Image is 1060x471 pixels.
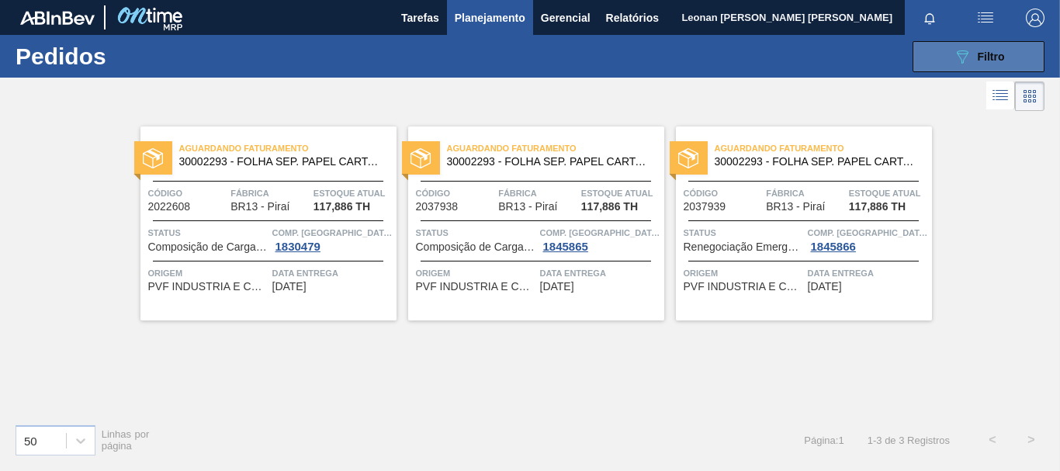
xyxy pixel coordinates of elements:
[808,225,928,253] a: Comp. [GEOGRAPHIC_DATA]1845866
[272,281,307,293] span: 08/10/2025
[540,265,660,281] span: Data entrega
[410,148,431,168] img: status
[684,241,804,253] span: Renegociação Emergencial de Pedido Recusada
[849,185,928,201] span: Estoque atual
[313,201,370,213] span: 117,886 TH
[606,9,659,27] span: Relatórios
[416,225,536,241] span: Status
[230,185,310,201] span: Fábrica
[16,47,233,65] h1: Pedidos
[684,225,804,241] span: Status
[129,126,397,320] a: statusAguardando Faturamento30002293 - FOLHA SEP. PAPEL CARTAO 1200x1000M 350gCódigo2022608Fábric...
[684,201,726,213] span: 2037939
[540,225,660,253] a: Comp. [GEOGRAPHIC_DATA]1845865
[143,148,163,168] img: status
[581,185,660,201] span: Estoque atual
[416,281,536,293] span: PVF INDUSTRIA E COMERCIO DE PAPEL - IVAÍ
[913,41,1044,72] button: Filtro
[272,241,324,253] div: 1830479
[973,421,1012,459] button: <
[581,201,638,213] span: 117,886 TH
[1015,81,1044,111] div: Visão em Cards
[715,140,932,156] span: Aguardando Faturamento
[986,81,1015,111] div: Visão em Lista
[808,265,928,281] span: Data entrega
[766,201,825,213] span: BR13 - Piraí
[684,265,804,281] span: Origem
[804,435,843,446] span: Página : 1
[148,265,268,281] span: Origem
[447,140,664,156] span: Aguardando Faturamento
[808,225,928,241] span: Comp. Carga
[416,241,536,253] span: Composição de Carga Aceita
[905,7,954,29] button: Notificações
[849,201,906,213] span: 117,886 TH
[230,201,289,213] span: BR13 - Piraí
[541,9,591,27] span: Gerencial
[540,225,660,241] span: Comp. Carga
[20,11,95,25] img: TNhmsLtSVTkK8tSr43FrP2fwEKptu5GPRR3wAAAABJRU5ErkJggg==
[498,201,557,213] span: BR13 - Piraí
[684,185,763,201] span: Código
[102,428,150,452] span: Linhas por página
[540,281,574,293] span: 22/10/2025
[976,9,995,27] img: userActions
[416,201,459,213] span: 2037938
[678,148,698,168] img: status
[179,156,384,168] span: 30002293 - FOLHA SEP. PAPEL CARTAO 1200x1000M 350g
[447,156,652,168] span: 30002293 - FOLHA SEP. PAPEL CARTAO 1200x1000M 350g
[24,434,37,447] div: 50
[148,281,268,293] span: PVF INDUSTRIA E COMERCIO DE PAPEL - IVAÍ
[416,265,536,281] span: Origem
[1026,9,1044,27] img: Logout
[272,225,393,253] a: Comp. [GEOGRAPHIC_DATA]1830479
[313,185,393,201] span: Estoque atual
[148,225,268,241] span: Status
[808,241,859,253] div: 1845866
[179,140,397,156] span: Aguardando Faturamento
[766,185,845,201] span: Fábrica
[540,241,591,253] div: 1845865
[498,185,577,201] span: Fábrica
[684,281,804,293] span: PVF INDUSTRIA E COMERCIO DE PAPEL - IVAÍ
[397,126,664,320] a: statusAguardando Faturamento30002293 - FOLHA SEP. PAPEL CARTAO 1200x1000M 350gCódigo2037938Fábric...
[272,265,393,281] span: Data entrega
[148,241,268,253] span: Composição de Carga Aceita
[1012,421,1051,459] button: >
[148,201,191,213] span: 2022608
[401,9,439,27] span: Tarefas
[272,225,393,241] span: Comp. Carga
[416,185,495,201] span: Código
[148,185,227,201] span: Código
[808,281,842,293] span: 03/11/2025
[455,9,525,27] span: Planejamento
[715,156,920,168] span: 30002293 - FOLHA SEP. PAPEL CARTAO 1200x1000M 350g
[978,50,1005,63] span: Filtro
[664,126,932,320] a: statusAguardando Faturamento30002293 - FOLHA SEP. PAPEL CARTAO 1200x1000M 350gCódigo2037939Fábric...
[868,435,950,446] span: 1 - 3 de 3 Registros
